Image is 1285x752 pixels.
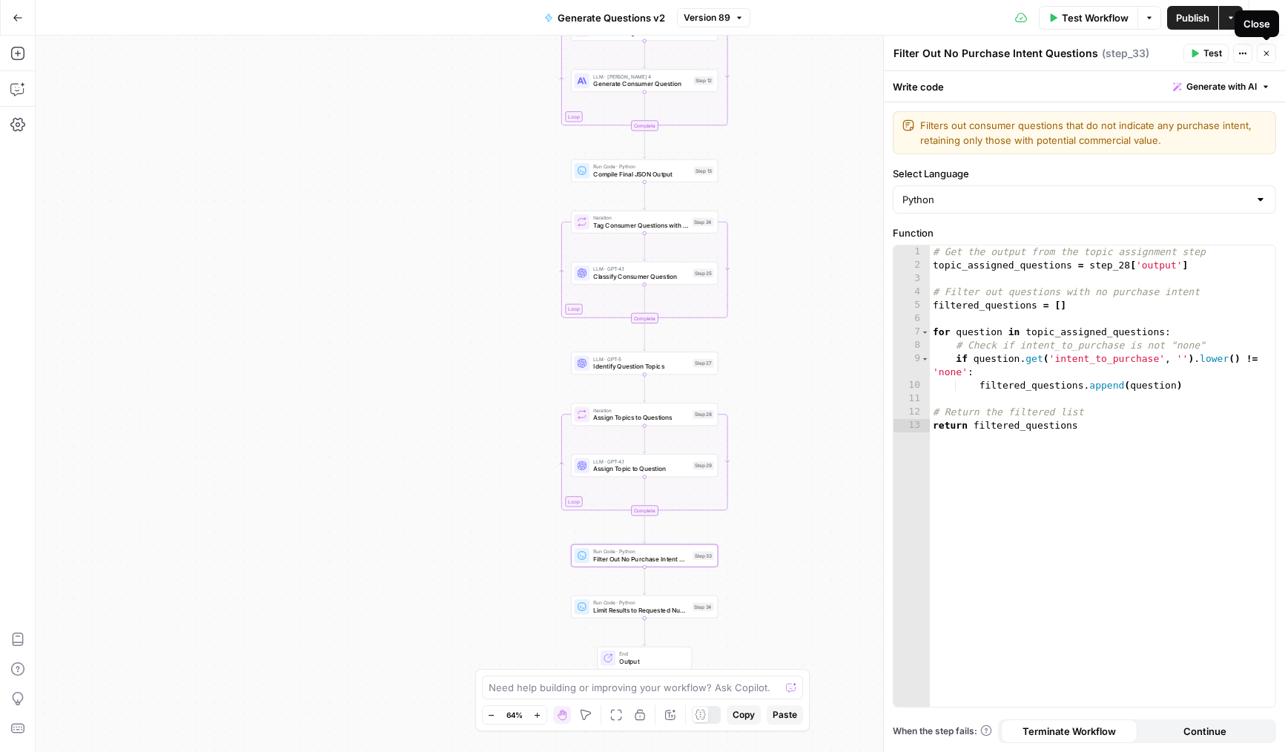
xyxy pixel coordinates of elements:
div: Close [1243,16,1270,31]
g: Edge from step_34 to end [643,619,646,646]
span: Terminate Workflow [1023,724,1116,739]
div: 2 [893,259,930,272]
div: 9 [893,352,930,379]
span: Run Code · Python [593,598,688,606]
span: Publish [1176,10,1209,25]
div: Complete [571,313,718,323]
button: Paste [767,705,803,725]
button: Copy [727,705,761,725]
div: LLM · GPT-4.1Assign Topic to QuestionStep 29 [571,454,718,477]
button: Test [1183,44,1229,63]
div: Complete [571,120,718,131]
div: 1 [893,245,930,259]
span: Filter Out No Purchase Intent Questions [593,554,689,564]
span: Test [1203,47,1222,60]
span: Toggle code folding, rows 9 through 10 [921,352,929,366]
textarea: Filters out consumer questions that do not indicate any purchase intent, retaining only those wit... [920,118,1266,148]
div: LLM · GPT-4.1Classify Consumer QuestionStep 25 [571,262,718,285]
a: When the step fails: [893,725,992,738]
span: Output [619,656,684,666]
span: Compile Final JSON Output [593,169,690,179]
div: Step 33 [693,551,713,560]
span: LLM · [PERSON_NAME] 4 [593,73,690,80]
span: Assign Topic to Question [593,464,689,474]
div: EndOutput [571,647,718,670]
span: End [619,650,684,657]
span: Identify Question Topics [593,362,689,372]
div: Step 34 [693,603,714,612]
div: Step 12 [694,76,714,85]
span: Iteration [593,214,688,221]
span: 64% [506,709,523,721]
span: Toggle code folding, rows 7 through 10 [921,326,929,339]
div: Step 29 [693,461,713,470]
div: Run Code · PythonFilter Out No Purchase Intent QuestionsStep 33 [571,544,718,567]
span: LLM · GPT-4.1 [593,265,689,272]
label: Select Language [893,166,1276,181]
button: Continue [1137,719,1274,743]
label: Function [893,225,1276,240]
input: Python [902,192,1249,207]
div: Run Code · PythonCompile Final JSON OutputStep 13 [571,159,718,182]
div: LoopIterationTag Consumer Questions with AttributesStep 24 [571,211,718,234]
div: 5 [893,299,930,312]
span: Classify Consumer Question [593,271,689,281]
span: Run Code · Python [593,547,689,555]
span: Tag Consumer Questions with Attributes [593,220,688,230]
div: Run Code · PythonLimit Results to Requested Number of QueriesStep 34 [571,596,718,619]
button: Generate with AI [1167,77,1276,96]
div: 13 [893,419,930,432]
g: Edge from step_11 to step_12 [643,41,646,68]
button: Generate Questions v2 [535,6,674,30]
div: Complete [571,505,718,515]
div: LLM · [PERSON_NAME] 4Generate Consumer QuestionStep 12 [571,69,718,92]
g: Edge from step_33 to step_34 [643,567,646,595]
div: Complete [631,120,658,131]
span: ( step_33 ) [1102,46,1149,61]
div: Step 28 [693,410,713,419]
span: Copy [733,708,755,722]
div: Step 27 [693,359,713,368]
div: 4 [893,286,930,299]
div: 7 [893,326,930,339]
div: 10 [893,379,930,392]
g: Edge from step_27 to step_28 [643,375,646,402]
span: Version 89 [684,11,730,24]
div: 12 [893,406,930,419]
span: Paste [773,708,797,722]
div: 8 [893,339,930,352]
span: Generate with AI [1186,80,1257,93]
span: Iteration [593,406,689,414]
g: Edge from step_11-iteration-end to step_13 [643,131,646,158]
div: LLM · GPT-5Identify Question TopicsStep 27 [571,352,718,375]
span: Generate Questions v2 [558,10,665,25]
button: Test Workflow [1039,6,1137,30]
span: LLM · GPT-5 [593,355,689,363]
div: LoopIterate Through Clusters [571,18,718,41]
button: Version 89 [677,8,750,27]
div: Write code [884,71,1285,102]
div: Step 25 [693,268,713,277]
span: Test Workflow [1062,10,1129,25]
div: 3 [893,272,930,286]
span: Assign Topics to Questions [593,413,689,423]
span: Limit Results to Requested Number of Queries [593,605,688,615]
span: Run Code · Python [593,162,690,170]
span: Continue [1183,724,1226,739]
g: Edge from step_28 to step_29 [643,426,646,453]
div: 11 [893,392,930,406]
div: Step 13 [694,166,714,175]
span: Generate Consumer Question [593,79,690,89]
div: Complete [631,313,658,323]
div: Step 24 [693,217,714,226]
div: 6 [893,312,930,326]
textarea: Filter Out No Purchase Intent Questions [893,46,1098,61]
div: Complete [631,505,658,515]
g: Edge from step_28-iteration-end to step_33 [643,516,646,544]
g: Edge from step_13 to step_24 [643,182,646,210]
div: LoopIterationAssign Topics to QuestionsStep 28 [571,403,718,426]
span: Iterate Through Clusters [593,28,691,38]
g: Edge from step_24 to step_25 [643,234,646,261]
g: Edge from step_24-iteration-end to step_27 [643,323,646,351]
